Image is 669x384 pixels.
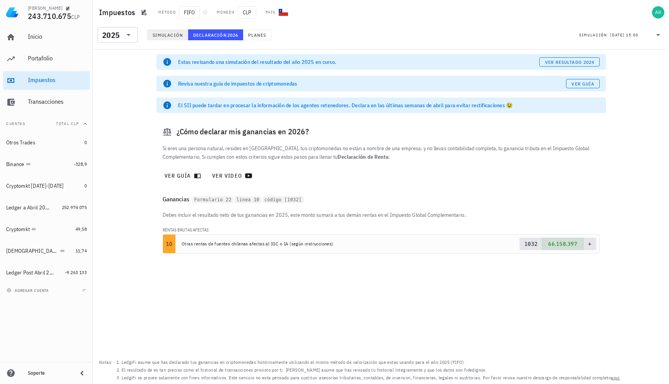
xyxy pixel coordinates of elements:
span: 66.158.397 [548,240,577,247]
span: 243.710.675 [28,11,71,21]
code: Formulario 22 [192,196,233,204]
span: -9.263.133 [65,269,87,275]
h1: Impuestos [99,6,138,19]
button: CuentasTotal CLP [3,115,90,133]
span: CLP [71,14,80,21]
div: Soporte [28,370,71,376]
a: Ledger Post Abril 2025 -9.263.133 [3,263,90,282]
td: Otras rentas de fuentes chilenas afectas al IGC o IA (según instrucciones) [175,235,454,253]
a: Cryptomkt [DATE]-[DATE] 0 [3,177,90,195]
div: 2025 [98,27,138,43]
span: -328,9 [74,161,87,167]
div: Impuestos [28,76,87,84]
footer: Notas: [93,356,669,384]
li: LedgiFi se provee solamente con fines informativos. Este servicio no esta pensado para sustituir ... [122,374,621,382]
div: Transacciones [28,98,87,105]
li: LedgiFi asume que has declarado tus ganancias en criptomonedas históricamente utilizando el mismo... [122,358,621,366]
a: Impuestos [3,71,90,90]
span: 0 [84,139,87,145]
span: Declaración [193,32,227,38]
a: Ver guía [566,79,600,88]
div: [PERSON_NAME] [28,5,62,11]
span: ver guía [164,172,202,179]
div: País [266,9,276,15]
div: Si eres una persona natural, resides en [GEOGRAPHIC_DATA], tus criptomonedas no están a nombre de... [158,139,604,166]
img: LedgiFi [6,6,19,19]
div: Simulación:[DATE] 15:00 [575,27,667,42]
div: Cryptomkt [DATE]-[DATE] [6,183,64,189]
button: agregar cuenta [5,286,52,294]
button: Declaración 2026 [188,29,243,40]
span: ver video [212,172,254,179]
a: aquí [611,375,620,381]
div: Binance [6,161,24,168]
span: ver resultado 2024 [545,59,594,65]
div: El SII puede tardar en procesar la información de los agentes retenedores. Declara en las últimas... [178,101,600,109]
span: Simulación [152,32,183,38]
div: 2025 [102,31,120,39]
strong: Declaración de Renta [338,153,388,160]
div: Ledger Post Abril 2025 [6,269,54,276]
button: ver resultado 2024 [539,57,599,67]
code: linea 10 [235,196,261,204]
div: Simulación: [579,30,610,40]
button: Simulación [147,29,188,40]
div: Otros Trades [6,139,35,146]
span: CLP [238,6,256,19]
div: Portafolio [28,55,87,62]
a: Portafolio [3,50,90,68]
button: ver guía [161,169,206,183]
div: Inicio [28,33,87,40]
div: Cryptomkt [6,226,30,233]
div: Método [158,9,176,15]
div: CL-icon [279,8,288,17]
div: avatar [652,6,664,19]
p: Debes incluir el resultado neto de tus ganancias en 2025, este monto sumará a tus demás rentas en... [163,211,600,219]
span: Total CLP [56,121,79,126]
a: ver video [209,169,257,183]
code: código [1032] [262,196,304,204]
a: Ledger a Abril 2025 252.974.075 [3,198,90,217]
span: Ganancias [163,194,192,204]
div: Estas revisando una simulación del resultado del año 2025 en curso. [178,58,540,66]
a: [DEMOGRAPHIC_DATA] 11,74 [3,242,90,260]
button: Planes [243,29,271,40]
td: 10 [163,235,176,253]
a: Transacciones [3,93,90,111]
div: Moneda [217,9,235,15]
span: 0 [84,183,87,189]
a: Binance -328,9 [3,155,90,173]
div: [DATE] 15:00 [610,31,638,39]
div: ¿Cómo declarar mis ganancias en 2026? [156,119,606,144]
span: 11,74 [75,248,87,254]
div: Revisa nuestra guía de impuestos de criptomonedas [178,80,566,87]
span: 2026 [227,32,238,38]
span: Planes [248,32,266,38]
span: FIFO [179,6,200,19]
small: RENTAS BRUTAS AFECTAS [163,227,209,233]
div: Ledger a Abril 2025 [6,204,51,211]
div: [DEMOGRAPHIC_DATA] [6,248,58,254]
span: 49,58 [75,226,87,232]
span: Ver guía [571,81,594,87]
pre: + [588,240,592,248]
a: Inicio [3,28,90,46]
span: 252.974.075 [62,204,87,210]
pre: 1032 [524,240,537,248]
span: agregar cuenta [8,288,49,293]
a: Cryptomkt 49,58 [3,220,90,238]
li: El resultado de es tan preciso como el historial de transacciones provisto por ti. [PERSON_NAME] ... [122,366,621,374]
a: Otros Trades 0 [3,133,90,152]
